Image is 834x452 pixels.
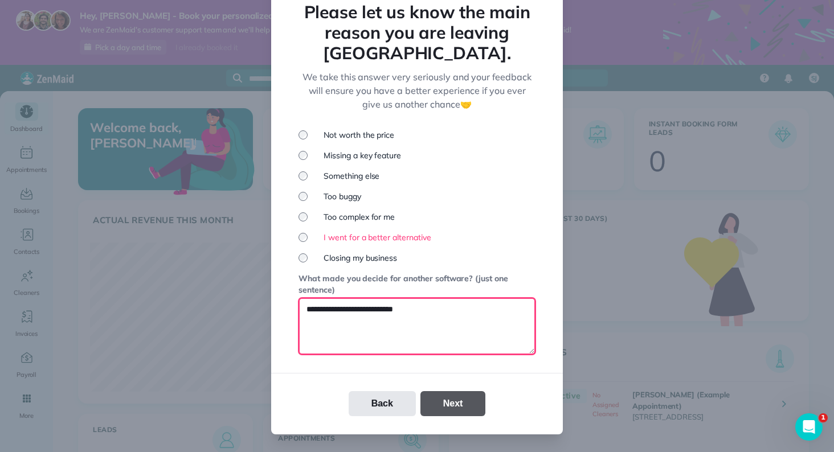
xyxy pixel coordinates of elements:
[299,2,535,63] h1: Please let us know the main reason you are leaving [GEOGRAPHIC_DATA].
[299,273,535,295] p: What made you decide for another software? (just one sentence)
[349,391,416,416] button: Back
[299,70,535,111] p: We take this answer very seriously and your feedback will ensure you have a better experience if ...
[795,413,823,441] iframe: Intercom live chat
[420,391,486,416] button: Next
[819,413,828,422] span: 1
[460,98,472,110] a: 🤝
